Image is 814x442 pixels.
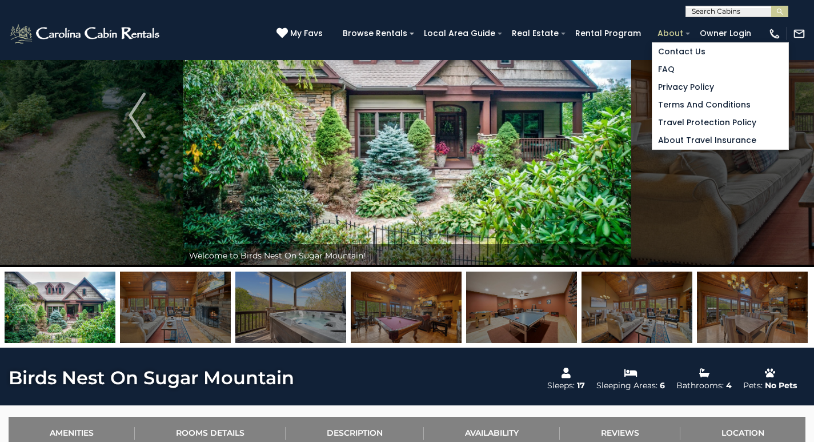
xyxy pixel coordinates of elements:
img: phone-regular-white.png [768,27,781,40]
img: 168603403 [697,272,808,343]
a: FAQ [652,61,788,78]
a: About Travel Insurance [652,132,788,149]
a: Real Estate [506,25,564,42]
a: Terms and Conditions [652,96,788,114]
img: 168603400 [582,272,692,343]
img: mail-regular-white.png [793,27,805,40]
a: About [652,25,689,42]
a: Browse Rentals [337,25,413,42]
img: White-1-2.png [9,22,163,45]
img: 168603377 [466,272,577,343]
a: My Favs [276,27,326,40]
a: Travel Protection Policy [652,114,788,132]
a: Privacy Policy [652,78,788,96]
a: Rental Program [570,25,647,42]
div: Welcome to Birds Nest On Sugar Mountain! [183,244,631,267]
a: Local Area Guide [418,25,501,42]
a: Contact Us [652,43,788,61]
img: 168603393 [235,272,346,343]
span: My Favs [290,27,323,39]
img: 168603370 [351,272,462,343]
img: 168603401 [120,272,231,343]
img: 168440338 [5,272,115,343]
img: arrow [129,93,146,138]
a: Owner Login [694,25,757,42]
